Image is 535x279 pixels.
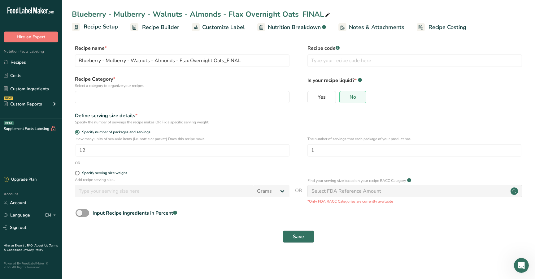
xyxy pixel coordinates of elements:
[27,243,34,248] a: FAQ .
[4,262,58,269] div: Powered By FoodLabelMaker © 2025 All Rights Reserved
[75,75,289,88] label: Recipe Category
[142,23,179,32] span: Recipe Builder
[295,187,302,204] span: OR
[192,20,245,34] a: Customize Label
[75,160,80,166] div: OR
[84,23,118,31] span: Recipe Setup
[4,32,58,42] button: Hire an Expert
[75,119,289,125] div: Specify the number of servings the recipe makes OR Fix a specific serving weight
[93,209,177,217] div: Input Recipe ingredients in Percent
[75,177,289,182] p: Add recipe serving size..
[75,45,289,52] label: Recipe name
[4,97,13,100] div: NEW
[75,185,253,197] input: Type your serving size here
[76,136,289,142] p: How many units of sealable items (i.e. bottle or packet) Does this recipe make.
[311,187,381,195] div: Select FDA Reference Amount
[338,20,404,34] a: Notes & Attachments
[75,54,289,67] input: Type your recipe name here
[318,94,326,100] span: Yes
[349,23,404,32] span: Notes & Attachments
[307,45,522,52] label: Recipe code
[82,171,127,175] div: Specify serving size weight
[75,112,289,119] div: Define serving size details
[72,9,331,20] div: Blueberry - Mulberry - Walnuts - Almonds - Flax Overnight Oats_FINAL
[307,199,522,204] p: *Only FDA RACC Categories are currently available
[130,20,179,34] a: Recipe Builder
[307,54,522,67] input: Type your recipe code here
[283,230,314,243] button: Save
[268,23,321,32] span: Nutrition Breakdown
[4,101,42,107] div: Custom Reports
[257,20,326,34] a: Nutrition Breakdown
[80,130,150,135] span: Specify number of packages and servings
[428,23,466,32] span: Recipe Costing
[4,243,58,252] a: Terms & Conditions .
[4,210,30,221] a: Language
[293,233,304,240] span: Save
[24,248,43,252] a: Privacy Policy
[75,83,289,88] p: Select a category to organize your recipes
[45,212,58,219] div: EN
[350,94,356,100] span: No
[307,136,521,142] p: The number of servings that each package of your product has.
[307,75,522,84] p: Is your recipe liquid?
[202,23,245,32] span: Customize Label
[72,20,118,35] a: Recipe Setup
[34,243,49,248] a: About Us .
[514,258,529,273] iframe: Intercom live chat
[4,177,37,183] div: Upgrade Plan
[4,243,26,248] a: Hire an Expert .
[417,20,466,34] a: Recipe Costing
[307,178,406,183] p: Find your serving size based on your recipe RACC Category
[4,121,14,125] div: BETA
